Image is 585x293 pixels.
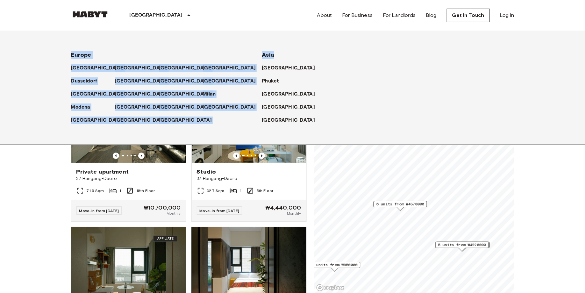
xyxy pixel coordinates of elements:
[115,104,168,111] p: [GEOGRAPHIC_DATA]
[203,104,256,111] p: [GEOGRAPHIC_DATA]
[71,104,97,111] a: Modena
[159,104,218,111] a: [GEOGRAPHIC_DATA]
[233,153,239,159] button: Previous image
[262,90,322,98] a: [GEOGRAPHIC_DATA]
[500,11,514,19] a: Log in
[130,11,183,19] p: [GEOGRAPHIC_DATA]
[203,77,256,85] p: [GEOGRAPHIC_DATA]
[71,11,109,18] img: Habyt
[138,153,145,159] button: Previous image
[262,64,322,72] a: [GEOGRAPHIC_DATA]
[203,64,256,72] p: [GEOGRAPHIC_DATA]
[71,117,131,124] a: [GEOGRAPHIC_DATA]
[203,90,216,98] p: Milan
[159,77,212,85] p: [GEOGRAPHIC_DATA]
[207,188,225,194] span: 32.7 Sqm
[76,168,129,175] span: Private apartment
[115,90,168,98] p: [GEOGRAPHIC_DATA]
[159,104,212,111] p: [GEOGRAPHIC_DATA]
[197,175,301,182] span: 37 Hangang-Daero
[435,242,489,252] div: Map marker
[79,208,119,213] span: Move-in from [DATE]
[115,64,175,72] a: [GEOGRAPHIC_DATA]
[309,262,360,272] div: Map marker
[159,90,212,98] p: [GEOGRAPHIC_DATA]
[71,51,91,58] span: Europe
[159,64,212,72] p: [GEOGRAPHIC_DATA]
[115,90,175,98] a: [GEOGRAPHIC_DATA]
[262,77,285,85] a: Phuket
[438,242,486,248] span: 5 units from ₩4220000
[87,188,104,194] span: 71.9 Sqm
[115,77,175,85] a: [GEOGRAPHIC_DATA]
[262,77,279,85] p: Phuket
[447,9,490,22] a: Get in Touch
[317,11,332,19] a: About
[203,104,262,111] a: [GEOGRAPHIC_DATA]
[265,205,301,211] span: ₩4,440,000
[71,77,97,85] p: Dusseldorf
[71,90,131,98] a: [GEOGRAPHIC_DATA]
[113,153,119,159] button: Previous image
[262,117,322,124] a: [GEOGRAPHIC_DATA]
[71,64,131,72] a: [GEOGRAPHIC_DATA]
[203,64,262,72] a: [GEOGRAPHIC_DATA]
[383,11,416,19] a: For Landlords
[115,117,175,124] a: [GEOGRAPHIC_DATA]
[71,77,104,85] a: Dusseldorf
[240,188,241,194] span: 1
[376,201,424,207] span: 6 units from ₩4370000
[119,188,121,194] span: 1
[262,104,315,111] p: [GEOGRAPHIC_DATA]
[312,262,357,268] span: 9 units from ₩850000
[262,64,315,72] p: [GEOGRAPHIC_DATA]
[167,211,181,216] span: Monthly
[159,64,218,72] a: [GEOGRAPHIC_DATA]
[159,90,218,98] a: [GEOGRAPHIC_DATA]
[71,117,124,124] p: [GEOGRAPHIC_DATA]
[262,117,315,124] p: [GEOGRAPHIC_DATA]
[197,168,216,175] span: Studio
[191,86,307,222] a: Marketing picture of unit EP-Y-U-05-00Previous imagePrevious imageStudio37 Hangang-Daero32.7 Sqm1...
[426,11,437,19] a: Blog
[262,90,315,98] p: [GEOGRAPHIC_DATA]
[76,175,181,182] span: 37 Hangang-Daero
[159,117,212,124] p: [GEOGRAPHIC_DATA]
[71,104,90,111] p: Modena
[262,51,275,58] span: Asia
[159,117,218,124] a: [GEOGRAPHIC_DATA]
[144,205,181,211] span: ₩10,700,000
[257,188,273,194] span: 5th Floor
[262,104,322,111] a: [GEOGRAPHIC_DATA]
[342,11,373,19] a: For Business
[71,64,124,72] p: [GEOGRAPHIC_DATA]
[115,104,175,111] a: [GEOGRAPHIC_DATA]
[136,188,155,194] span: 18th Floor
[436,242,489,252] div: Map marker
[287,211,301,216] span: Monthly
[316,284,344,291] a: Mapbox logo
[203,77,262,85] a: [GEOGRAPHIC_DATA]
[115,64,168,72] p: [GEOGRAPHIC_DATA]
[373,201,427,211] div: Map marker
[115,77,168,85] p: [GEOGRAPHIC_DATA]
[200,208,239,213] span: Move-in from [DATE]
[203,90,222,98] a: Milan
[71,90,124,98] p: [GEOGRAPHIC_DATA]
[115,117,168,124] p: [GEOGRAPHIC_DATA]
[259,153,265,159] button: Previous image
[71,86,186,222] a: Marketing picture of unit EP-Y-PV-18-00Previous imagePrevious imagePrivate apartment37 Hangang-Da...
[159,77,218,85] a: [GEOGRAPHIC_DATA]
